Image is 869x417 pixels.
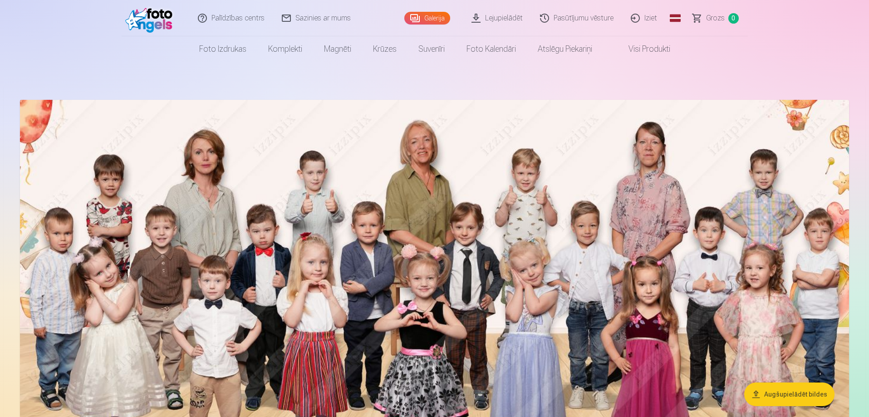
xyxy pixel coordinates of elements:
a: Foto kalendāri [456,36,527,62]
a: Visi produkti [603,36,681,62]
span: Grozs [706,13,725,24]
img: /fa4 [125,4,177,33]
a: Galerija [404,12,450,25]
button: Augšupielādēt bildes [744,383,835,406]
a: Foto izdrukas [188,36,257,62]
span: 0 [728,13,739,24]
a: Krūzes [362,36,407,62]
a: Atslēgu piekariņi [527,36,603,62]
a: Magnēti [313,36,362,62]
a: Suvenīri [407,36,456,62]
a: Komplekti [257,36,313,62]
